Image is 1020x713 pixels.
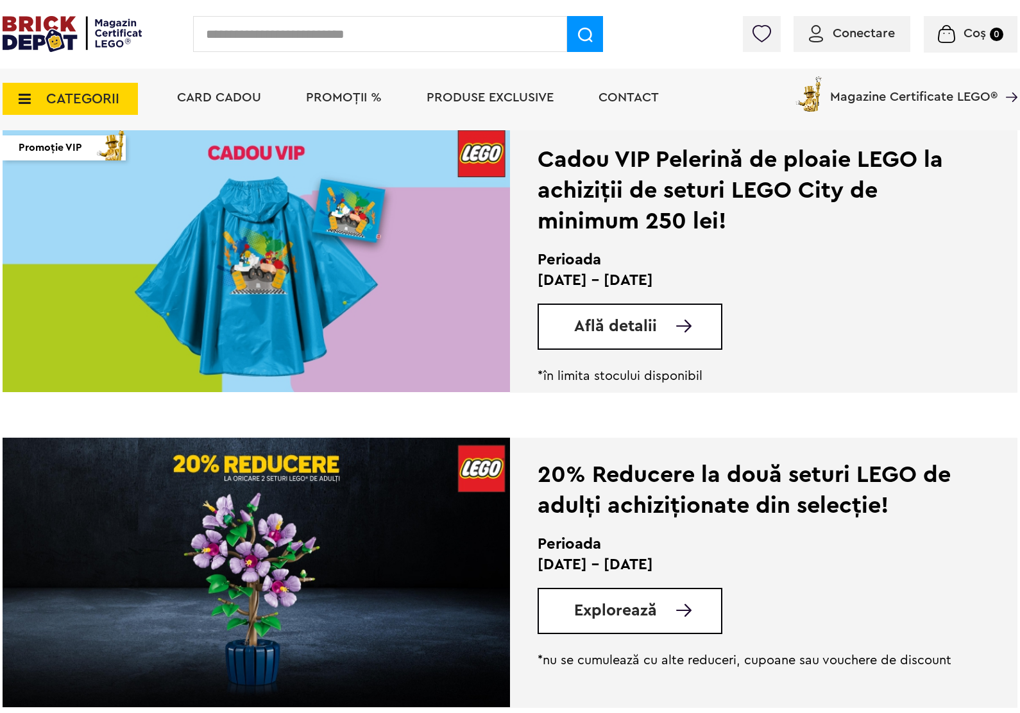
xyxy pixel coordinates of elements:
[538,653,954,668] p: *nu se cumulează cu alte reduceri, cupoane sau vouchere de discount
[177,91,261,104] a: Card Cadou
[574,603,721,619] a: Explorează
[19,135,82,160] span: Promoție VIP
[830,74,998,103] span: Magazine Certificate LEGO®
[538,554,954,575] p: [DATE] - [DATE]
[964,27,986,40] span: Coș
[91,121,132,160] img: vip_page_imag.png
[574,603,657,619] span: Explorează
[538,534,954,554] h2: Perioada
[538,144,954,237] div: Cadou VIP Pelerină de ploaie LEGO la achiziții de seturi LEGO City de minimum 250 lei!
[574,318,721,334] a: Află detalii
[990,28,1003,41] small: 0
[46,92,119,106] span: CATEGORII
[306,91,382,104] a: PROMOȚII %
[427,91,554,104] a: Produse exclusive
[538,270,954,291] p: [DATE] - [DATE]
[833,27,895,40] span: Conectare
[809,27,895,40] a: Conectare
[538,368,954,384] p: *în limita stocului disponibil
[574,318,657,334] span: Află detalii
[599,91,659,104] a: Contact
[998,74,1017,87] a: Magazine Certificate LEGO®
[538,460,954,521] div: 20% Reducere la două seturi LEGO de adulți achiziționate din selecție!
[538,250,954,270] h2: Perioada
